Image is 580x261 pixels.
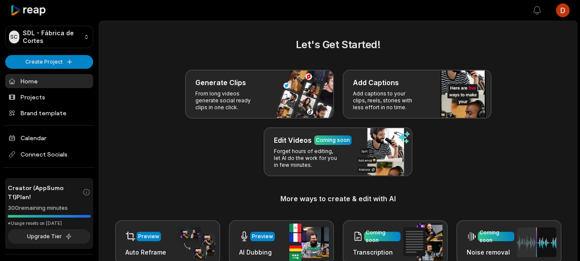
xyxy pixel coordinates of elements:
div: Coming soon [480,229,513,244]
span: Creator (AppSumo T1) Plan! [8,183,82,201]
a: Projects [5,90,93,104]
button: Create Project [5,55,93,69]
img: auto_reframe.png [176,226,215,259]
h3: Noise removal [467,248,514,257]
div: Coming soon [366,229,399,244]
h2: Let's Get Started! [109,37,567,52]
p: Forget hours of editing, let AI do the work for you in few minutes. [274,148,340,169]
a: Home [5,74,93,88]
img: noise_removal.png [517,227,556,257]
img: transcription.png [403,224,443,261]
a: Brand template [5,106,93,120]
img: ai_dubbing.png [289,224,329,261]
a: Calendar [5,131,93,145]
h3: Edit Videos [274,135,312,145]
h3: Auto Reframe [125,248,166,257]
div: Coming soon [316,136,350,144]
h3: More ways to create & edit with AI [109,193,567,204]
h3: Add Captions [353,77,399,88]
div: Preview [252,233,273,240]
button: Upgrade Tier [8,229,91,244]
h3: AI Dubbing [239,248,275,257]
p: From long videos generate social ready clips in one click. [195,90,262,111]
span: Connect Socials [5,147,93,162]
h3: Transcription [353,248,401,257]
div: 300 remaining minutes [8,204,91,212]
div: Preview [138,233,159,240]
div: SC [9,31,19,43]
p: SDL - Fábrica de Cortes [23,29,81,45]
div: *Usage resets on [DATE] [8,220,91,227]
p: Add captions to your clips, reels, stories with less effort in no time. [353,90,419,111]
h3: Generate Clips [195,77,246,88]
